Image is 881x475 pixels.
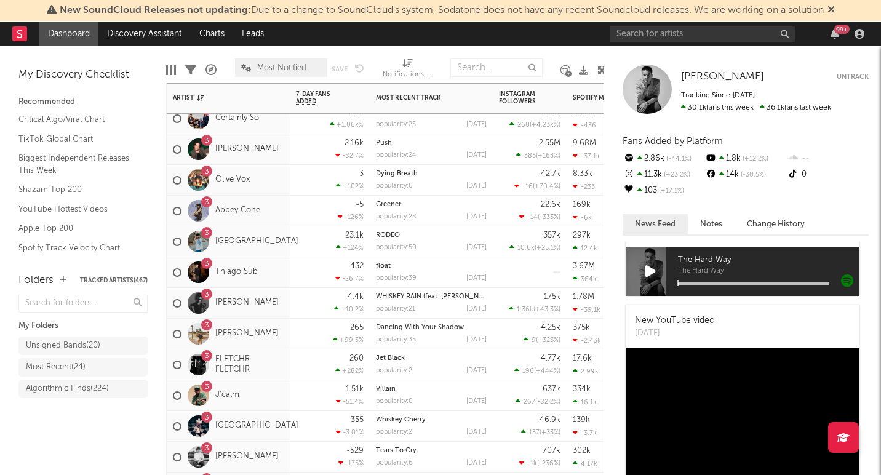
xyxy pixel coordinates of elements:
a: Apple Top 200 [18,222,135,235]
div: Notifications (Artist) [383,52,432,88]
span: 1.36k [517,306,533,313]
div: 16.1k [573,398,597,406]
span: The Hard Way [678,268,859,275]
div: ( ) [516,151,560,159]
span: 10.6k [517,245,535,252]
div: ( ) [514,182,560,190]
a: float [376,263,391,269]
span: 30.1k fans this week [681,104,754,111]
span: +444 % [536,368,559,375]
div: -26.7 % [335,274,364,282]
div: 4.25k [541,324,560,332]
a: Olive Vox [215,175,250,185]
a: Critical Algo/Viral Chart [18,113,135,126]
div: 99 + [834,25,850,34]
div: 355 [351,416,364,424]
div: ( ) [514,367,560,375]
div: My Discovery Checklist [18,68,148,82]
div: ( ) [509,305,560,313]
div: 12.4k [573,244,597,252]
button: Tracked Artists(467) [80,277,148,284]
div: ( ) [509,244,560,252]
div: Recommended [18,95,148,110]
div: 357k [543,231,560,239]
div: 17.6k [573,354,592,362]
span: +25.1 % [536,245,559,252]
div: [DATE] [466,244,487,251]
input: Search... [450,58,543,77]
div: 46.9k [540,416,560,424]
span: Tracking Since: [DATE] [681,92,755,99]
div: [DATE] [466,429,487,436]
button: 99+ [831,29,839,39]
span: +163 % [538,153,559,159]
span: Most Notified [257,64,306,72]
div: +99.3 % [333,336,364,344]
button: Undo the changes to the current view. [355,62,364,73]
div: popularity: 24 [376,152,417,159]
span: New SoundCloud Releases not updating [60,6,248,15]
button: News Feed [623,214,688,234]
div: Dying Breath [376,170,487,177]
div: ( ) [516,397,560,405]
div: -- [787,151,869,167]
div: Edit Columns [166,52,176,88]
div: Instagram Followers [499,90,542,105]
a: Certainly So [215,113,259,124]
div: Most Recent Track [376,94,468,102]
span: -30.5 % [739,172,766,178]
div: Folders [18,273,54,288]
input: Search for artists [610,26,795,42]
div: 22.6k [541,201,560,209]
a: Leads [233,22,273,46]
div: 8.33k [573,170,592,178]
div: [DATE] [635,327,715,340]
div: 3 [359,170,364,178]
a: [PERSON_NAME] [215,298,279,308]
div: -3.01 % [336,428,364,436]
div: 169k [573,201,591,209]
div: Algorithmic Finds ( 224 ) [26,381,109,396]
button: Change History [735,214,817,234]
div: [DATE] [466,214,487,220]
div: [DATE] [466,337,487,343]
div: +282 % [335,367,364,375]
a: Push [376,140,392,146]
div: 2.86k [623,151,704,167]
a: TikTok Global Chart [18,132,135,146]
a: Charts [191,22,233,46]
a: J'calm [215,390,239,401]
span: 267 [524,399,535,405]
a: YouTube Hottest Videos [18,202,135,216]
a: [PERSON_NAME] [681,71,764,83]
a: Tears To Cry [376,447,417,454]
div: Dancing With Your Shadow [376,324,487,331]
div: +102 % [336,182,364,190]
button: Untrack [837,71,869,83]
span: -44.1 % [664,156,692,162]
div: 334k [573,385,591,393]
a: Most Recent(24) [18,358,148,377]
div: popularity: 21 [376,306,415,313]
div: popularity: 2 [376,367,412,374]
div: ( ) [519,213,560,221]
div: 139k [573,416,590,424]
div: +1.06k % [330,121,364,129]
a: FLETCHR FLETCHR [215,354,284,375]
span: [PERSON_NAME] [681,71,764,82]
a: Dying Breath [376,170,418,177]
div: -5 [356,201,364,209]
span: +4.23k % [532,122,559,129]
span: +43.3 % [535,306,559,313]
div: -3.7k [573,429,597,437]
span: +23.2 % [662,172,690,178]
div: [DATE] [466,306,487,313]
a: [PERSON_NAME] [215,452,279,462]
div: popularity: 35 [376,337,416,343]
span: -236 % [539,460,559,467]
div: 432 [350,262,364,270]
div: Whiskey Cherry [376,417,487,423]
div: 103 [623,183,704,199]
a: Biggest Independent Releases This Week [18,151,135,177]
div: 637k [543,385,560,393]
